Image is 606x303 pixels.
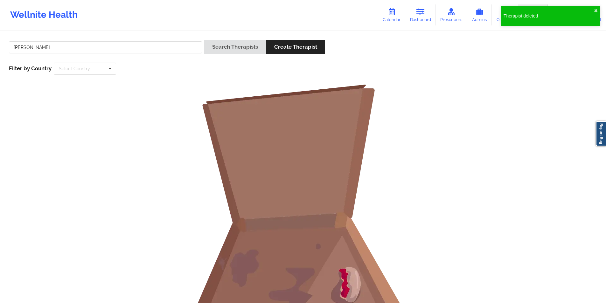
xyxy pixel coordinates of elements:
a: Report Bug [596,121,606,146]
button: Create Therapist [266,40,325,54]
button: Search Therapists [204,40,266,54]
a: Dashboard [405,4,436,25]
div: Therapist deleted [504,13,594,19]
a: Admins [467,4,492,25]
div: Select Country [59,66,90,71]
span: Filter by Country [9,65,52,72]
button: close [594,8,598,13]
a: Coaches [492,4,518,25]
a: Calendar [378,4,405,25]
input: Search Keywords [9,41,202,53]
a: Prescribers [436,4,467,25]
